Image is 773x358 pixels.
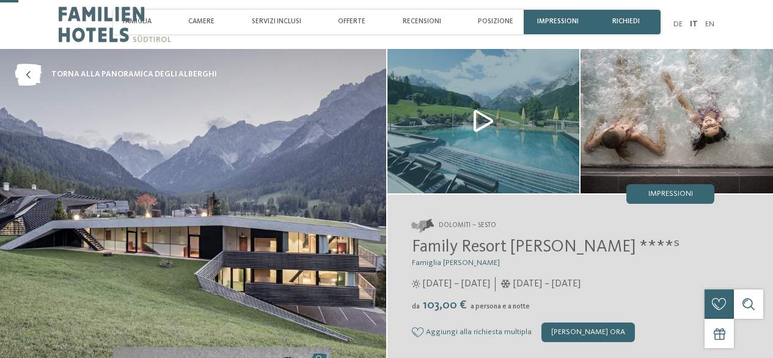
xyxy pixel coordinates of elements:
[541,323,635,342] div: [PERSON_NAME] ora
[513,277,581,291] span: [DATE] – [DATE]
[648,190,693,198] span: Impressioni
[426,328,532,337] span: Aggiungi alla richiesta multipla
[690,20,698,28] a: IT
[51,69,217,80] span: torna alla panoramica degli alberghi
[423,277,490,291] span: [DATE] – [DATE]
[673,20,683,28] a: DE
[421,299,469,311] span: 103,00 €
[15,64,217,86] a: torna alla panoramica degli alberghi
[387,49,580,193] img: Il nostro family hotel a Sesto, il vostro rifugio sulle Dolomiti.
[439,221,496,231] span: Dolomiti – Sesto
[705,20,714,28] a: EN
[412,280,420,288] i: Orari d'apertura estate
[412,259,500,267] span: Famiglia [PERSON_NAME]
[412,303,420,310] span: da
[471,303,530,310] span: a persona e a notte
[412,239,680,256] span: Family Resort [PERSON_NAME] ****ˢ
[581,49,773,193] img: Il nostro family hotel a Sesto, il vostro rifugio sulle Dolomiti.
[500,280,511,288] i: Orari d'apertura inverno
